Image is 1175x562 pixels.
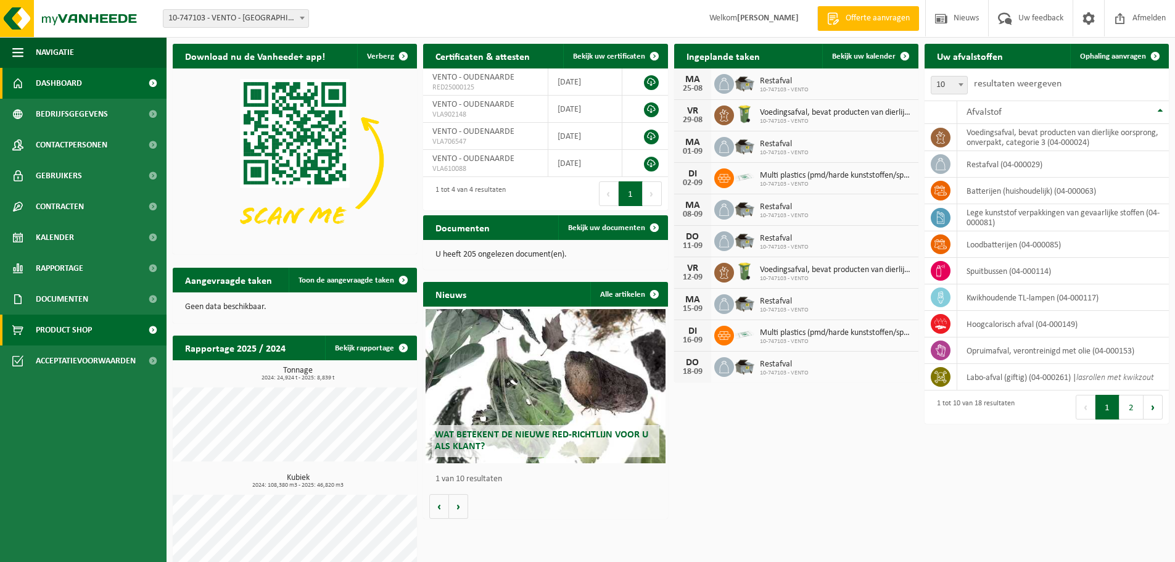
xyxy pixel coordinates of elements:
span: RED25000125 [432,83,538,93]
img: WB-5000-GAL-GY-01 [734,355,755,376]
td: labo-afval (giftig) (04-000261) | [957,364,1169,391]
td: lege kunststof verpakkingen van gevaarlijke stoffen (04-000081) [957,204,1169,231]
td: batterijen (huishoudelijk) (04-000063) [957,178,1169,204]
span: Acceptatievoorwaarden [36,345,136,376]
td: voedingsafval, bevat producten van dierlijke oorsprong, onverpakt, categorie 3 (04-000024) [957,124,1169,151]
span: 10 [931,76,967,94]
h3: Kubiek [179,474,417,489]
img: LP-SK-00500-LPE-16 [734,167,755,188]
span: 10-747103 - VENTO [760,307,809,314]
h2: Rapportage 2025 / 2024 [173,336,298,360]
h2: Aangevraagde taken [173,268,284,292]
span: Product Shop [36,315,92,345]
button: 1 [1095,395,1119,419]
span: Offerte aanvragen [843,12,913,25]
td: restafval (04-000029) [957,151,1169,178]
span: 10-747103 - VENTO [760,244,809,251]
span: Toon de aangevraagde taken [299,276,394,284]
div: DI [680,169,705,179]
span: Navigatie [36,37,74,68]
span: Rapportage [36,253,83,284]
span: VLA610088 [432,164,538,174]
span: Wat betekent de nieuwe RED-richtlijn voor u als klant? [435,430,648,452]
div: 02-09 [680,179,705,188]
a: Alle artikelen [590,282,667,307]
span: 10-747103 - VENTO [760,118,912,125]
a: Bekijk uw certificaten [563,44,667,68]
p: Geen data beschikbaar. [185,303,405,312]
td: opruimafval, verontreinigd met olie (04-000153) [957,337,1169,364]
span: Multi plastics (pmd/harde kunststoffen/spanbanden/eps/folie naturel/folie gemeng... [760,171,912,181]
div: DO [680,358,705,368]
h2: Certificaten & attesten [423,44,542,68]
h2: Download nu de Vanheede+ app! [173,44,337,68]
h2: Documenten [423,215,502,239]
td: [DATE] [548,68,622,96]
a: Wat betekent de nieuwe RED-richtlijn voor u als klant? [426,309,665,463]
div: MA [680,295,705,305]
span: Voedingsafval, bevat producten van dierlijke oorsprong, onverpakt, categorie 3 [760,265,912,275]
img: WB-5000-GAL-GY-01 [734,72,755,93]
label: resultaten weergeven [974,79,1062,89]
button: Verberg [357,44,416,68]
span: Documenten [36,284,88,315]
button: Previous [1076,395,1095,419]
img: WB-5000-GAL-GY-01 [734,292,755,313]
div: MA [680,200,705,210]
span: Bekijk uw kalender [832,52,896,60]
span: Kalender [36,222,74,253]
i: lasrollen met kwikzout [1076,373,1154,382]
img: WB-0140-HPE-GN-50 [734,104,755,125]
div: DI [680,326,705,336]
a: Bekijk uw kalender [822,44,917,68]
div: 29-08 [680,116,705,125]
span: 10-747103 - VENTO - OUDENAARDE [163,10,308,27]
img: WB-5000-GAL-GY-01 [734,198,755,219]
div: 18-09 [680,368,705,376]
span: Restafval [760,360,809,370]
img: Download de VHEPlus App [173,68,417,252]
div: 01-09 [680,147,705,156]
img: WB-0140-HPE-GN-50 [734,261,755,282]
span: Bedrijfsgegevens [36,99,108,130]
span: Bekijk uw documenten [568,224,645,232]
span: 10-747103 - VENTO [760,149,809,157]
a: Offerte aanvragen [817,6,919,31]
span: Contracten [36,191,84,222]
td: loodbatterijen (04-000085) [957,231,1169,258]
div: 11-09 [680,242,705,250]
span: Multi plastics (pmd/harde kunststoffen/spanbanden/eps/folie naturel/folie gemeng... [760,328,912,338]
h2: Uw afvalstoffen [925,44,1015,68]
span: 10-747103 - VENTO [760,86,809,94]
span: Verberg [367,52,394,60]
a: Ophaling aanvragen [1070,44,1168,68]
button: Next [1144,395,1163,419]
span: VLA706547 [432,137,538,147]
p: 1 van 10 resultaten [435,475,661,484]
div: MA [680,75,705,85]
span: Restafval [760,297,809,307]
img: WB-5000-GAL-GY-01 [734,229,755,250]
span: 10-747103 - VENTO [760,181,912,188]
div: VR [680,263,705,273]
span: Dashboard [36,68,82,99]
span: Restafval [760,202,809,212]
span: Gebruikers [36,160,82,191]
div: 08-09 [680,210,705,219]
div: 1 tot 4 van 4 resultaten [429,180,506,207]
span: VENTO - OUDENAARDE [432,100,514,109]
span: VENTO - OUDENAARDE [432,73,514,82]
div: MA [680,138,705,147]
strong: [PERSON_NAME] [737,14,799,23]
span: Restafval [760,234,809,244]
a: Bekijk rapportage [325,336,416,360]
button: 2 [1119,395,1144,419]
span: Contactpersonen [36,130,107,160]
a: Toon de aangevraagde taken [289,268,416,292]
span: 10 [931,76,968,94]
span: 10-747103 - VENTO [760,338,912,345]
span: 10-747103 - VENTO - OUDENAARDE [163,9,309,28]
span: 2024: 108,380 m3 - 2025: 46,820 m3 [179,482,417,489]
button: Vorige [429,494,449,519]
a: Bekijk uw documenten [558,215,667,240]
